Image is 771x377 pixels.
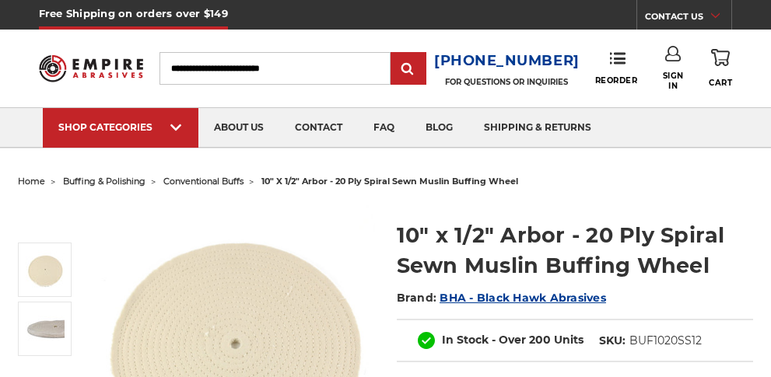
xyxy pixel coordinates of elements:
span: 200 [529,333,551,347]
a: home [18,176,45,187]
span: Units [554,333,584,347]
p: FOR QUESTIONS OR INQUIRIES [434,77,580,87]
a: faq [358,108,410,148]
span: - Over [492,333,526,347]
span: Cart [709,78,732,88]
span: 10" x 1/2" arbor - 20 ply spiral sewn muslin buffing wheel [261,176,518,187]
img: Empire Abrasives [39,48,144,89]
a: CONTACT US [645,8,731,30]
h1: 10" x 1/2" Arbor - 20 Ply Spiral Sewn Muslin Buffing Wheel [397,220,753,281]
a: conventional buffs [163,176,244,187]
div: SHOP CATEGORIES [58,121,183,133]
dt: SKU: [599,333,626,349]
span: Reorder [595,75,638,86]
span: Brand: [397,291,437,305]
a: shipping & returns [468,108,607,148]
img: 10 inch buffing wheel spiral sewn 20 ply [26,250,65,289]
span: Sign In [658,71,689,91]
a: contact [279,108,358,148]
img: 10" x 1/2" Arbor - 20 Ply Spiral Sewn Muslin Buffing Wheel [26,309,65,348]
a: Reorder [595,51,638,85]
dd: BUF1020SS12 [629,333,702,349]
a: blog [410,108,468,148]
span: In Stock [442,333,489,347]
a: BHA - Black Hawk Abrasives [440,291,606,305]
a: about us [198,108,279,148]
a: buffing & polishing [63,176,145,187]
a: Cart [709,46,732,90]
a: [PHONE_NUMBER] [434,50,580,72]
input: Submit [393,54,424,85]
